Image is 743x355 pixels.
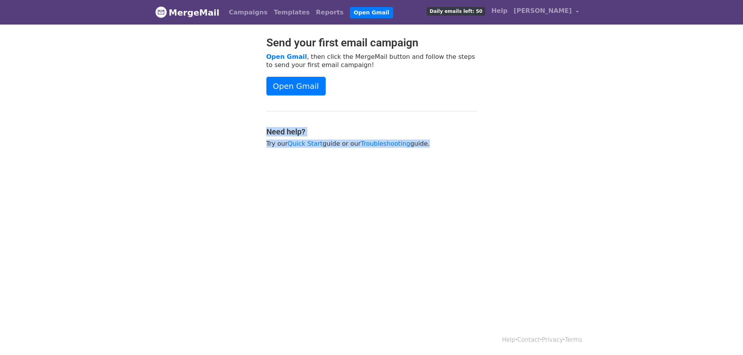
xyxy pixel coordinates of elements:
[704,318,743,355] iframe: Chat Widget
[266,140,477,148] p: Try our guide or our guide.
[565,336,582,343] a: Terms
[266,53,307,60] a: Open Gmail
[350,7,393,18] a: Open Gmail
[266,36,477,49] h2: Send your first email campaign
[155,4,220,21] a: MergeMail
[226,5,271,20] a: Campaigns
[542,336,563,343] a: Privacy
[424,3,488,19] a: Daily emails left: 50
[266,127,477,136] h4: Need help?
[271,5,313,20] a: Templates
[266,53,477,69] p: , then click the MergeMail button and follow the steps to send your first email campaign!
[288,140,323,147] a: Quick Start
[155,6,167,18] img: MergeMail logo
[313,5,347,20] a: Reports
[514,6,572,16] span: [PERSON_NAME]
[361,140,410,147] a: Troubleshooting
[511,3,582,21] a: [PERSON_NAME]
[488,3,511,19] a: Help
[517,336,540,343] a: Contact
[427,7,485,16] span: Daily emails left: 50
[502,336,515,343] a: Help
[266,77,326,95] a: Open Gmail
